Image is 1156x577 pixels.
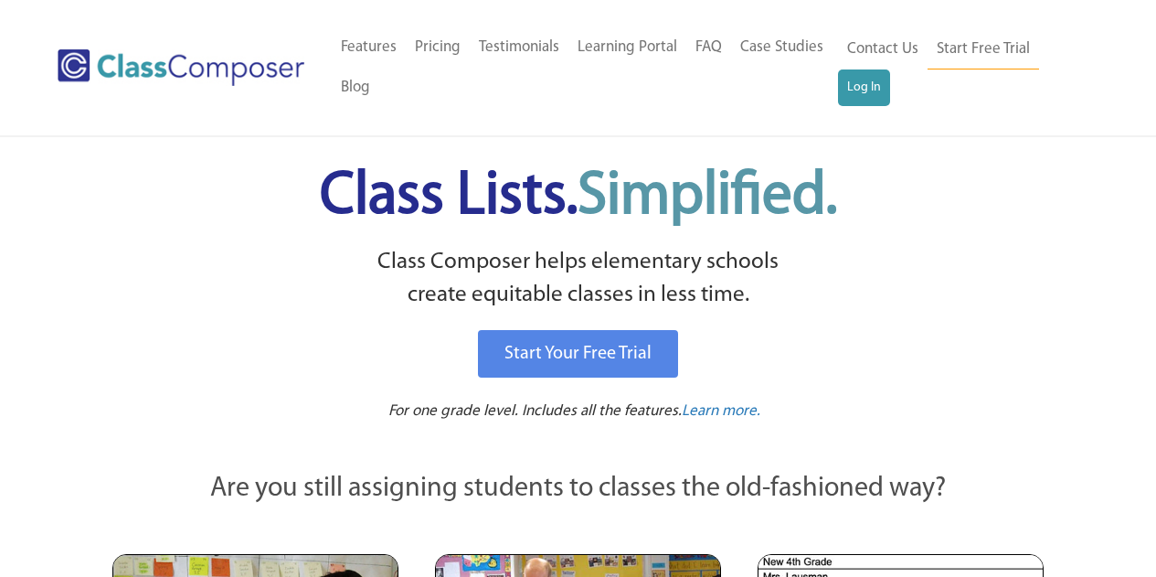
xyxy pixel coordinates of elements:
a: Learning Portal [568,27,686,68]
p: Are you still assigning students to classes the old-fashioned way? [112,469,1045,509]
a: Testimonials [470,27,568,68]
span: Class Lists. [320,167,837,227]
a: Learn more. [682,401,760,423]
a: Pricing [406,27,470,68]
a: Blog [332,68,379,108]
span: Learn more. [682,403,760,419]
a: Contact Us [838,29,928,69]
span: For one grade level. Includes all the features. [388,403,682,419]
a: FAQ [686,27,731,68]
a: Log In [838,69,890,106]
a: Start Free Trial [928,29,1039,70]
a: Case Studies [731,27,833,68]
a: Start Your Free Trial [478,330,678,378]
p: Class Composer helps elementary schools create equitable classes in less time. [110,246,1047,313]
img: Class Composer [58,49,304,86]
span: Start Your Free Trial [504,345,652,363]
a: Features [332,27,406,68]
nav: Header Menu [332,27,838,108]
nav: Header Menu [838,29,1085,106]
span: Simplified. [578,167,837,227]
